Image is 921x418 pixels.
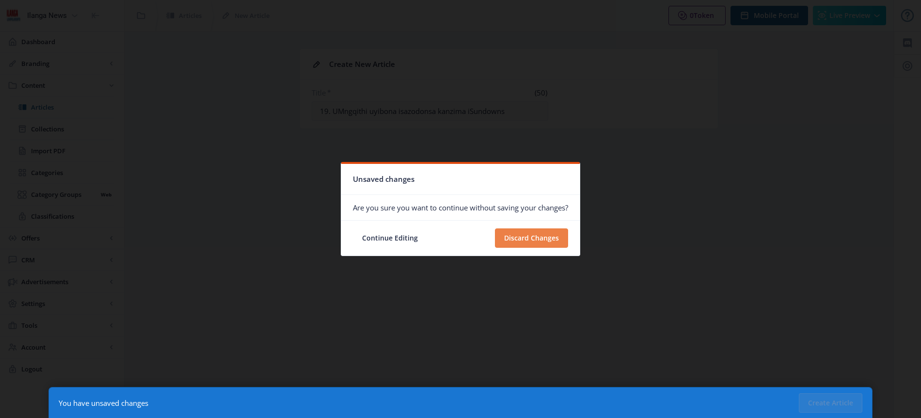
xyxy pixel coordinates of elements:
[495,228,568,248] button: Discard Changes
[59,398,148,408] div: You have unsaved changes
[799,393,862,413] button: Create Article
[341,195,580,220] nb-card-body: Are you sure you want to continue without saving your changes?
[353,228,427,248] button: Continue Editing
[341,164,580,195] nb-card-header: Unsaved changes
